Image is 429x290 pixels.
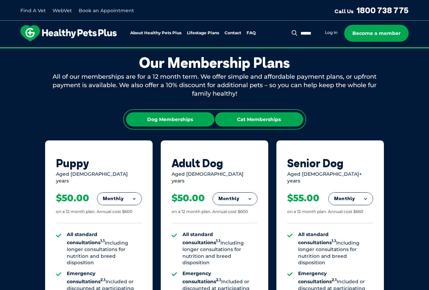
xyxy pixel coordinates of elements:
[182,231,257,266] li: Including longer consultations for nutrition and breed disposition
[100,277,105,282] sup: 2.1
[67,231,105,246] strong: All standard consultations
[344,25,409,42] a: Become a member
[20,7,46,14] a: Find A Vet
[53,7,72,14] a: WebVet
[287,192,319,204] div: $55.00
[67,270,105,285] strong: Emergency consultations
[56,157,142,170] div: Puppy
[298,231,373,266] li: Including longer consultations for nutrition and breed disposition
[182,270,221,285] strong: Emergency consultations
[100,239,105,244] sup: 1.1
[287,209,363,215] div: on a 12 month plan. Annual cost $660
[216,239,220,244] sup: 1.1
[172,171,257,184] div: Aged [DEMOGRAPHIC_DATA] years
[298,231,336,246] strong: All standard consultations
[287,171,373,184] div: Aged [DEMOGRAPHIC_DATA]+ years
[247,31,256,35] a: FAQ
[172,209,248,215] div: on a 12 month plan. Annual cost $600
[332,239,336,244] sup: 1.1
[332,277,337,282] sup: 2.1
[172,192,205,204] div: $50.00
[213,193,257,205] button: Monthly
[79,7,134,14] a: Book an Appointment
[334,8,354,15] span: Call Us
[187,31,219,35] a: Lifestage Plans
[45,73,384,98] div: All of our memberships are for a 12 month term. We offer simple and affordable payment plans, or ...
[298,270,337,285] strong: Emergency consultations
[172,157,257,170] div: Adult Dog
[126,112,214,127] div: Dog Memberships
[334,5,409,15] a: Call Us1800 738 775
[325,30,337,35] a: Log in
[225,31,241,35] a: Contact
[56,171,142,184] div: Aged [DEMOGRAPHIC_DATA] years
[216,277,221,282] sup: 2.1
[215,112,303,127] div: Cat Memberships
[56,209,132,215] div: on a 12 month plan. Annual cost $600
[97,193,141,205] button: Monthly
[67,231,142,266] li: Including longer consultations for nutrition and breed disposition
[20,25,117,41] img: hpp-logo
[329,193,373,205] button: Monthly
[88,47,341,54] span: Proactive, preventative wellness program designed to keep your pet healthier and happier for longer
[56,192,89,204] div: $50.00
[182,231,220,246] strong: All standard consultations
[45,54,384,71] div: Our Membership Plans
[287,157,373,170] div: Senior Dog
[290,30,299,36] button: Search
[130,31,181,35] a: About Healthy Pets Plus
